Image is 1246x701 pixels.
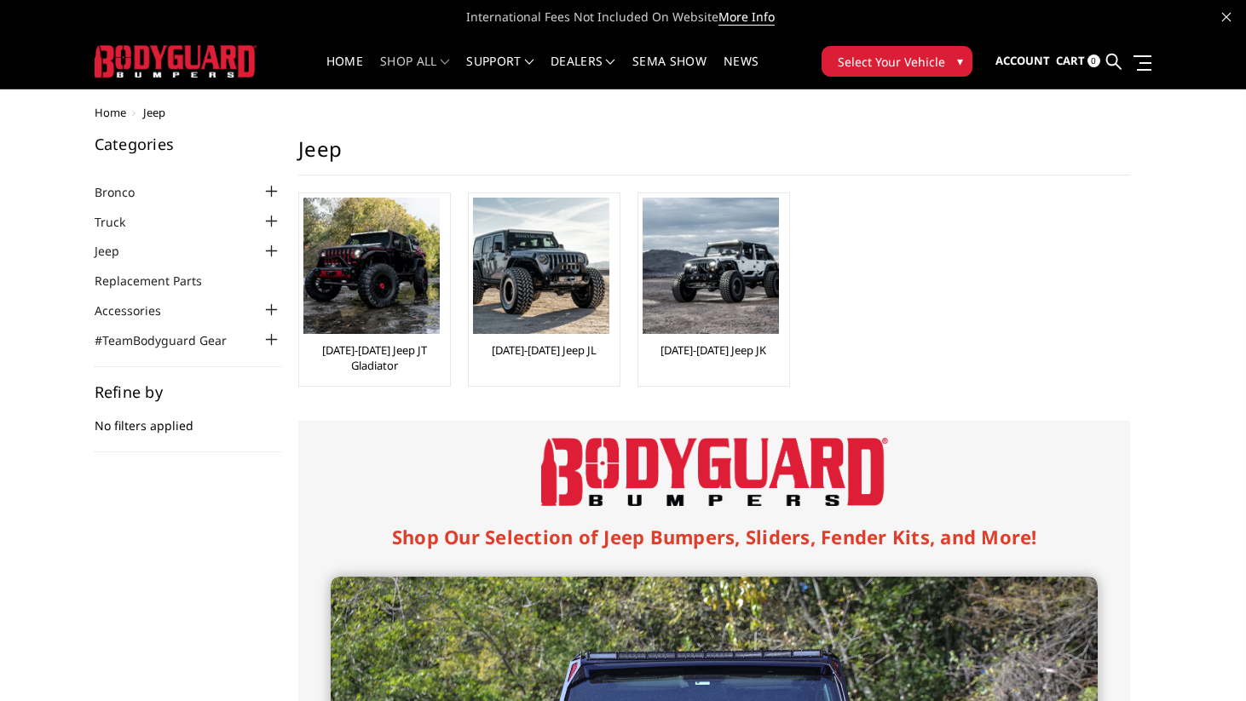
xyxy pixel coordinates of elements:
[380,55,449,89] a: shop all
[95,272,223,290] a: Replacement Parts
[298,136,1130,175] h1: Jeep
[95,213,147,231] a: Truck
[838,53,945,71] span: Select Your Vehicle
[1056,53,1085,68] span: Cart
[1087,55,1100,67] span: 0
[660,342,766,358] a: [DATE]-[DATE] Jeep JK
[95,45,257,77] img: BODYGUARD BUMPERS
[718,9,775,26] a: More Info
[95,242,141,260] a: Jeep
[95,105,126,120] a: Home
[1056,38,1100,84] a: Cart 0
[541,438,888,506] img: Bodyguard Bumpers Logo
[957,52,963,70] span: ▾
[95,136,282,152] h5: Categories
[143,105,165,120] span: Jeep
[95,302,182,319] a: Accessories
[326,55,363,89] a: Home
[995,53,1050,68] span: Account
[724,55,759,89] a: News
[632,55,707,89] a: SEMA Show
[995,38,1050,84] a: Account
[331,523,1098,551] h1: Shop Our Selection of Jeep Bumpers, Sliders, Fender Kits, and More!
[822,46,972,77] button: Select Your Vehicle
[551,55,615,89] a: Dealers
[95,331,248,349] a: #TeamBodyguard Gear
[95,384,282,399] h5: Refine by
[95,384,282,452] div: No filters applied
[303,342,446,373] a: [DATE]-[DATE] Jeep JT Gladiator
[492,342,597,358] a: [DATE]-[DATE] Jeep JL
[95,183,156,201] a: Bronco
[466,55,534,89] a: Support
